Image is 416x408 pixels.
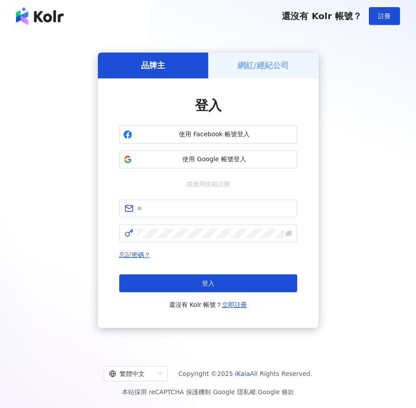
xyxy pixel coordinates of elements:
a: iKala [235,370,250,377]
div: 繁體中文 [109,367,154,381]
span: 登入 [202,280,214,287]
a: 立即註冊 [222,301,247,308]
a: Google 條款 [258,388,294,396]
img: logo [16,7,64,25]
button: 使用 Facebook 帳號登入 [119,126,297,143]
span: 或使用信箱註冊 [180,179,236,189]
h5: 網紅/經紀公司 [238,60,289,71]
span: 還沒有 Kolr 帳號？ [169,299,247,310]
span: | [211,388,213,396]
span: Copyright © 2025 All Rights Reserved. [178,368,312,379]
a: Google 隱私權 [213,388,256,396]
a: 忘記密碼？ [119,251,150,258]
span: 還沒有 Kolr 帳號？ [282,11,362,21]
h5: 品牌主 [141,60,165,71]
span: 登入 [195,98,222,113]
span: 使用 Google 帳號登入 [136,155,293,164]
button: 使用 Google 帳號登入 [119,151,297,168]
span: 本站採用 reCAPTCHA 保護機制 [122,387,294,397]
span: 註冊 [378,12,391,20]
span: 使用 Facebook 帳號登入 [136,130,293,139]
span: eye-invisible [286,230,292,237]
span: | [256,388,258,396]
button: 註冊 [369,7,400,25]
button: 登入 [119,274,297,292]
